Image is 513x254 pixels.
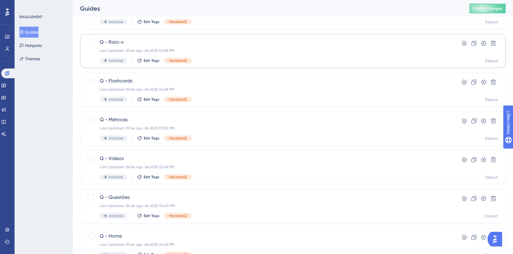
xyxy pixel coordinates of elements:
div: Last Updated: 29 de ago. de 2025 04:26 PM [100,242,438,247]
button: Publish Changes [469,4,506,13]
button: Edit Tags [137,136,159,141]
span: Q - Questões [100,194,438,201]
button: Edit Tags [137,175,159,179]
button: Edit Tags [137,97,159,102]
div: Default [485,175,498,180]
span: HardworQ [169,19,187,24]
span: Inactive [109,97,123,102]
span: Publish Changes [473,6,502,11]
span: Inactive [109,213,123,218]
button: Edit Tags [137,58,159,63]
span: Q - Vídeos [100,155,438,162]
span: HardworQ [169,58,187,63]
span: Inactive [109,136,123,141]
span: HardworQ [169,175,187,179]
span: Need Help? [14,2,38,9]
button: Edit Tags [137,213,159,218]
span: Q - Home [100,232,438,240]
span: Inactive [109,175,123,179]
div: ENGAGEMENT [19,15,42,19]
button: Guides [19,27,39,38]
div: Last Updated: 28 de ago. de 2025 04:45 PM [100,203,438,208]
span: Q - Métricas [100,116,438,123]
div: Default [485,136,498,141]
span: HardworQ [169,97,187,102]
div: Default [485,20,498,25]
div: Last Updated: 29 de ago. de 2025 04:28 PM [100,87,438,92]
span: Edit Tags [144,175,159,179]
span: Q - Raio-x [100,38,438,46]
div: Guides [80,4,454,13]
span: Inactive [109,19,123,24]
span: HardworQ [169,213,187,218]
div: Last Updated: 29 de ago. de 2025 03:20 PM [100,126,438,131]
div: Last Updated: 29 de ago. de 2025 02:58 PM [100,48,438,53]
span: Edit Tags [144,58,159,63]
div: Last Updated: 28 de ago. de 2025 02:49 PM [100,165,438,169]
div: Default [485,58,498,63]
button: Hotspots [19,40,42,51]
span: Inactive [109,58,123,63]
iframe: UserGuiding AI Assistant Launcher [488,230,506,248]
div: Default [485,97,498,102]
span: Edit Tags [144,136,159,141]
span: Edit Tags [144,213,159,218]
span: HardworQ [169,136,187,141]
button: Edit Tags [137,19,159,24]
button: Themes [19,53,40,64]
span: Edit Tags [144,19,159,24]
div: Default [485,214,498,219]
span: Edit Tags [144,97,159,102]
span: Q - Flashcards [100,77,438,85]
